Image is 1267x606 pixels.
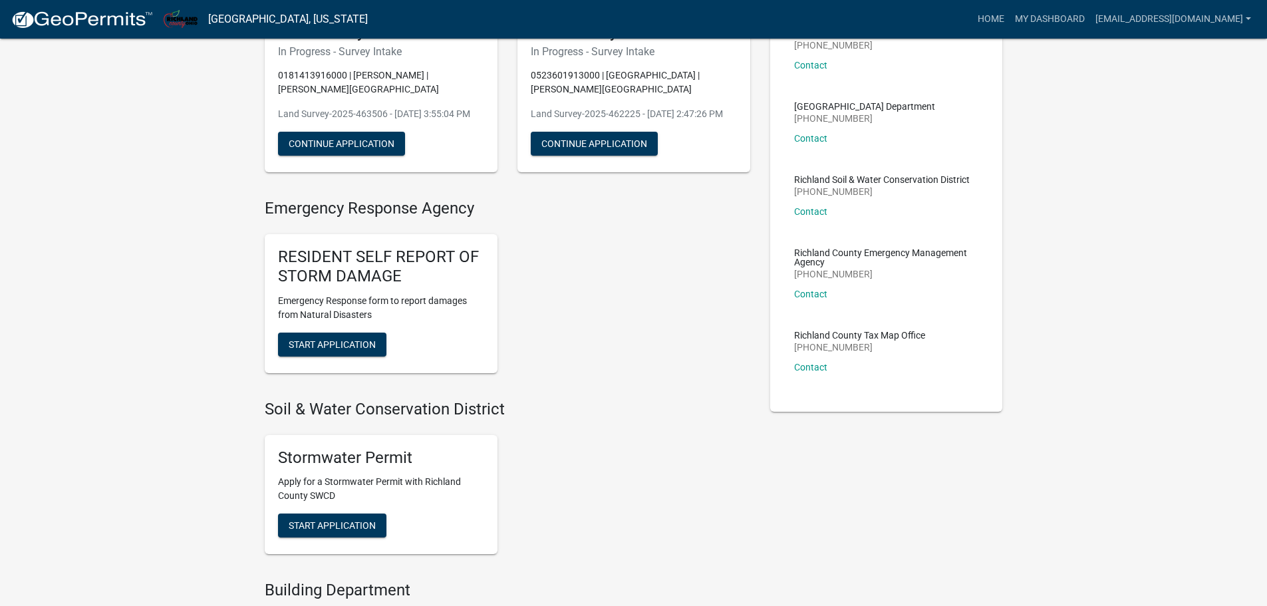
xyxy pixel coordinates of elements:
p: Emergency Response form to report damages from Natural Disasters [278,294,484,322]
p: [GEOGRAPHIC_DATA] Department [794,102,935,111]
p: [PHONE_NUMBER] [794,187,970,196]
a: Contact [794,206,827,217]
p: Apply for a Stormwater Permit with Richland County SWCD [278,475,484,503]
span: Start Application [289,520,376,531]
p: Richland County Tax Map Office [794,331,925,340]
a: My Dashboard [1010,7,1090,32]
h5: Stormwater Permit [278,448,484,468]
p: 0181413916000 | [PERSON_NAME] | [PERSON_NAME][GEOGRAPHIC_DATA] [278,69,484,96]
a: [GEOGRAPHIC_DATA], [US_STATE] [208,8,368,31]
a: [EMAIL_ADDRESS][DOMAIN_NAME] [1090,7,1256,32]
h6: In Progress - Survey Intake [278,45,484,58]
p: Land Survey-2025-463506 - [DATE] 3:55:04 PM [278,107,484,121]
h5: RESIDENT SELF REPORT OF STORM DAMAGE [278,247,484,286]
h4: Emergency Response Agency [265,199,750,218]
p: Richland County Emergency Management Agency [794,248,979,267]
p: Land Survey-2025-462225 - [DATE] 2:47:26 PM [531,107,737,121]
p: [PHONE_NUMBER] [794,269,979,279]
a: Contact [794,362,827,373]
p: 0523601913000 | [GEOGRAPHIC_DATA] | [PERSON_NAME][GEOGRAPHIC_DATA] [531,69,737,96]
button: Start Application [278,514,386,537]
a: Contact [794,60,827,71]
p: Richland Soil & Water Conservation District [794,175,970,184]
a: Contact [794,289,827,299]
a: Home [972,7,1010,32]
p: [PHONE_NUMBER] [794,343,925,352]
button: Continue Application [531,132,658,156]
h6: In Progress - Survey Intake [531,45,737,58]
button: Start Application [278,333,386,357]
a: Contact [794,133,827,144]
button: Continue Application [278,132,405,156]
img: Richland County, Ohio [164,10,198,28]
p: [PHONE_NUMBER] [794,41,979,50]
span: Start Application [289,339,376,349]
h4: Soil & Water Conservation District [265,400,750,419]
p: [PHONE_NUMBER] [794,114,935,123]
h4: Building Department [265,581,750,600]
